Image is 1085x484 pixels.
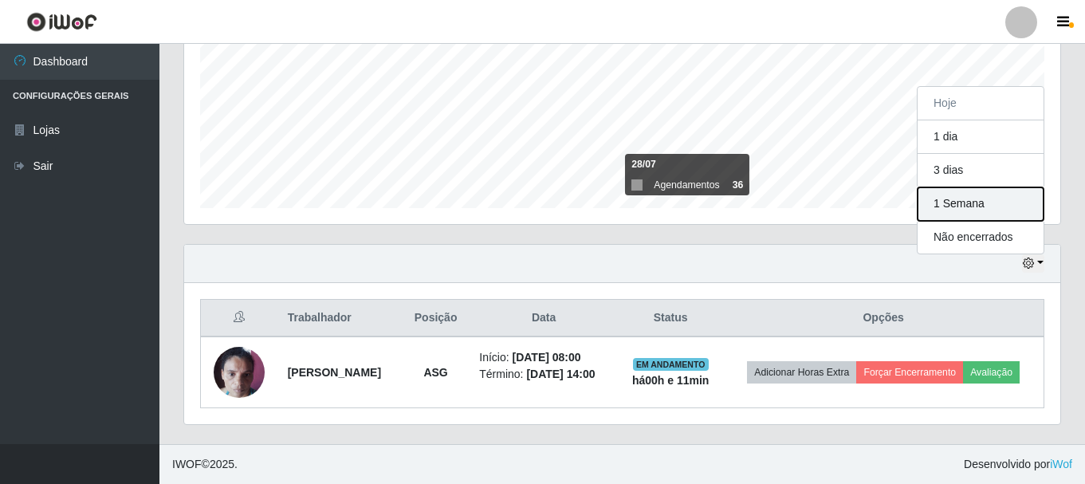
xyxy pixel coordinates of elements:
[723,300,1044,337] th: Opções
[479,366,608,383] li: Término:
[632,374,710,387] strong: há 00 h e 11 min
[918,221,1044,254] button: Não encerrados
[288,366,381,379] strong: [PERSON_NAME]
[856,361,963,384] button: Forçar Encerramento
[470,300,618,337] th: Data
[479,349,608,366] li: Início:
[278,300,402,337] th: Trabalhador
[172,458,202,470] span: IWOF
[918,154,1044,187] button: 3 dias
[423,366,447,379] strong: ASG
[747,361,856,384] button: Adicionar Horas Extra
[964,456,1072,473] span: Desenvolvido por
[633,358,709,371] span: EM ANDAMENTO
[402,300,470,337] th: Posição
[963,361,1020,384] button: Avaliação
[918,187,1044,221] button: 1 Semana
[1050,458,1072,470] a: iWof
[172,456,238,473] span: © 2025 .
[918,120,1044,154] button: 1 dia
[618,300,723,337] th: Status
[526,368,595,380] time: [DATE] 14:00
[214,338,265,406] img: 1733770253666.jpeg
[26,12,97,32] img: CoreUI Logo
[513,351,581,364] time: [DATE] 08:00
[918,87,1044,120] button: Hoje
